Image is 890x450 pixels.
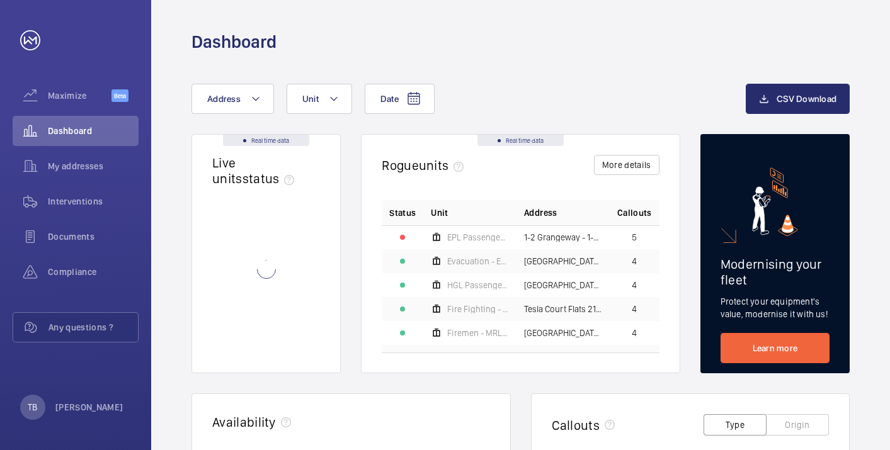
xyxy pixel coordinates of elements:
h1: Dashboard [191,30,277,53]
span: [GEOGRAPHIC_DATA] C Flats 45-101 - High Risk Building - [GEOGRAPHIC_DATA] 45-101 [524,257,602,266]
img: marketing-card.svg [752,167,798,236]
button: Date [365,84,435,114]
span: Unit [302,94,319,104]
span: 4 [632,281,637,290]
span: status [242,171,300,186]
span: CSV Download [777,94,836,104]
span: 4 [632,329,637,337]
p: [PERSON_NAME] [55,401,123,413]
span: Dashboard [48,125,139,137]
span: HGL Passenger Lift [447,281,509,290]
span: Address [207,94,241,104]
span: Maximize [48,89,111,102]
span: 4 [632,305,637,313]
span: Fire Fighting - Tesla court 21-40 [447,305,509,313]
span: [GEOGRAPHIC_DATA] - [GEOGRAPHIC_DATA] [524,329,602,337]
span: Any questions ? [48,321,138,334]
span: Tesla Court Flats 21-40 - High Risk Building - Tesla Court Flats 21-40 [524,305,602,313]
span: Firemen - MRL Passenger Lift [447,329,509,337]
span: Compliance [48,266,139,278]
span: EPL Passenger Lift [447,233,509,242]
a: Learn more [721,333,830,363]
span: Evacuation - EPL No 3 Flats 45-101 L/h [447,257,509,266]
span: Date [380,94,399,104]
button: CSV Download [746,84,850,114]
h2: Live units [212,155,299,186]
span: Unit [431,206,448,219]
h2: Availability [212,414,276,430]
div: Real time data [477,135,564,146]
span: Beta [111,89,128,102]
span: My addresses [48,160,139,172]
span: [GEOGRAPHIC_DATA] - [GEOGRAPHIC_DATA] [524,281,602,290]
span: Callouts [617,206,652,219]
p: Status [389,206,416,219]
span: units [419,157,469,173]
button: Origin [766,414,829,436]
span: 5 [632,233,637,242]
button: Type [704,414,767,436]
h2: Callouts [552,417,600,433]
button: More details [594,155,659,175]
span: Interventions [48,195,139,208]
span: 4 [632,257,637,266]
button: Address [191,84,274,114]
button: Unit [287,84,352,114]
p: TB [28,401,37,413]
span: Documents [48,230,139,243]
h2: Modernising your fleet [721,256,830,288]
h2: Rogue [382,157,469,173]
p: Protect your equipment's value, modernise it with us! [721,295,830,320]
span: 1-2 Grangeway - 1-2 [GEOGRAPHIC_DATA] [524,233,602,242]
span: Address [524,206,557,219]
div: Real time data [223,135,309,146]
